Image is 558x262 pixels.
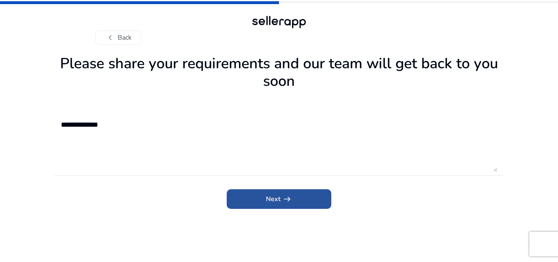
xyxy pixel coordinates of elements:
[95,30,142,45] button: chevron_leftBack
[282,194,292,204] span: arrow_right_alt
[54,55,504,90] h1: Please share your requirements and our team will get back to you soon
[266,194,292,204] span: Next
[105,33,115,43] span: chevron_left
[227,189,331,209] button: Nextarrow_right_alt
